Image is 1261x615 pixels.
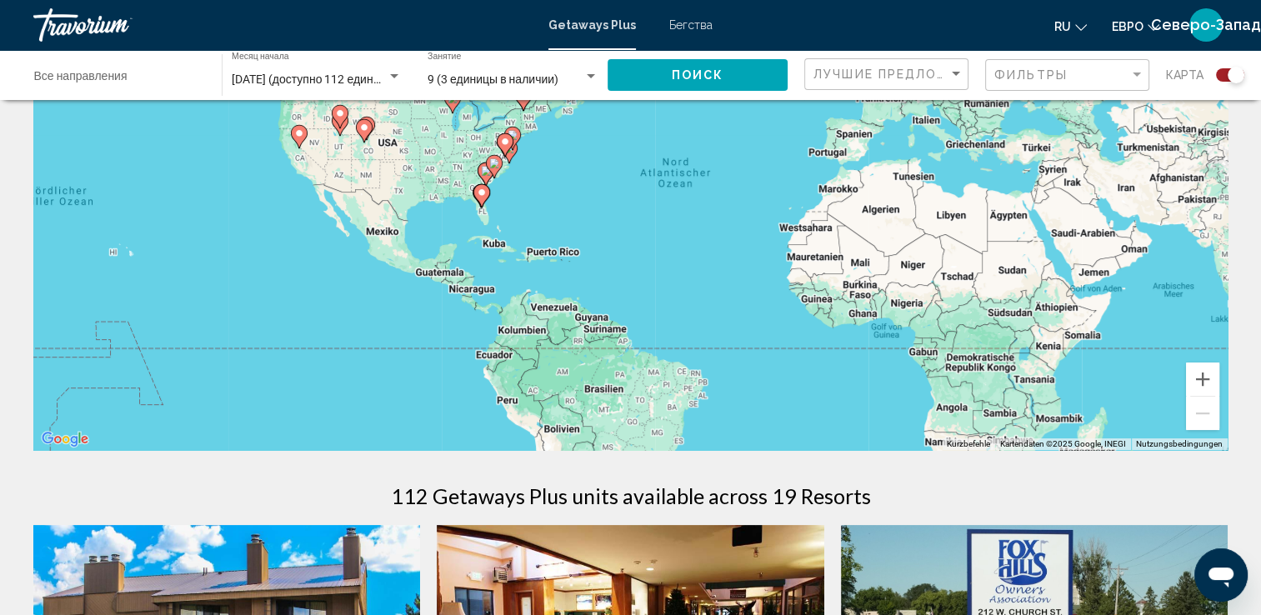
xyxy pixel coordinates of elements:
[428,72,558,86] span: 9 (3 единицы в наличии)
[548,18,636,32] a: Getaways Plus
[1151,17,1261,33] span: Северо-Запад
[669,18,713,32] a: Бегства
[33,8,532,42] a: Травориум
[985,58,1149,92] button: Фильтр
[813,67,963,82] mat-select: Сортировать по
[1054,14,1087,38] button: Изменение языка
[1166,63,1203,87] span: карта
[38,428,93,450] a: Dieses Gebiet in Google Maps öffnen (in neuem Fenster)
[1112,14,1159,38] button: Изменить валюту
[1186,397,1219,430] button: Веркляйнерн
[38,428,93,450] img: Гугл
[1136,439,1223,448] a: Nutzungsbedingungen
[947,438,990,450] button: Kurzbefehle
[391,483,871,508] h1: 112 Getaways Plus units available across 19 Resorts
[608,59,788,90] button: Поиск
[1054,20,1071,33] span: ru
[672,69,724,82] span: Поиск
[1000,439,1126,448] span: Kartendaten ©2025 Google, INEGI
[232,72,391,86] span: [DATE] (доступно 112 единиц)
[994,68,1068,82] span: Фильтры
[1186,362,1219,396] button: Vergrößern
[1184,7,1228,42] button: Пользовательское меню
[1194,548,1248,602] iframe: Schaltfläche zum Öffnen des Messaging-Fensters
[1112,20,1143,33] span: евро
[813,67,989,81] span: Лучшие предложения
